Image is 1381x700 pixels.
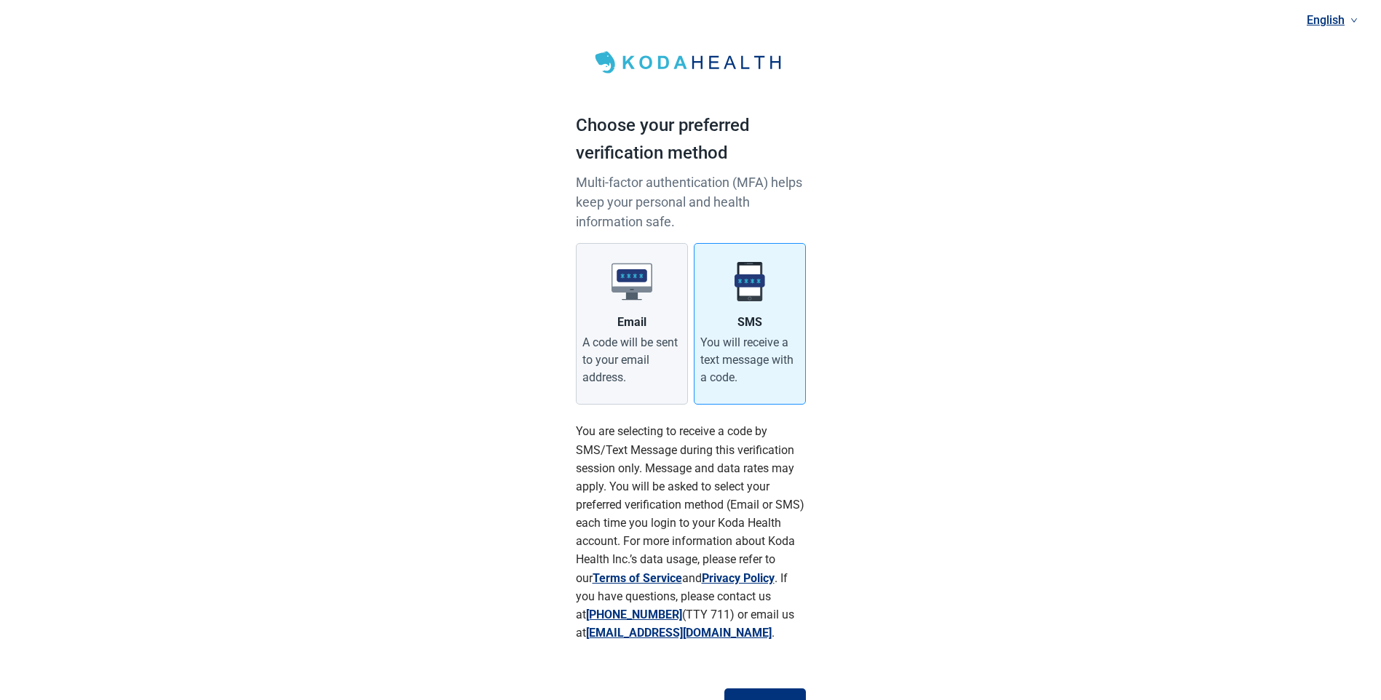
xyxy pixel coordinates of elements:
[576,112,806,172] h1: Choose your preferred verification method
[700,334,799,386] div: You will receive a text message with a code.
[617,314,646,331] div: Email
[737,314,762,331] div: SMS
[576,172,806,231] p: Multi-factor authentication (MFA) helps keep your personal and health information safe.
[576,422,806,642] p: You are selecting to receive a code by SMS/Text Message during this verification session only. Me...
[593,571,682,585] a: Terms of Service
[586,608,682,621] a: [PHONE_NUMBER]
[1301,8,1364,32] a: Current language: English
[702,571,775,585] a: Privacy Policy
[1350,17,1358,24] span: down
[587,47,794,79] img: Koda Health
[582,334,681,386] div: A code will be sent to your email address.
[586,626,772,640] a: [EMAIL_ADDRESS][DOMAIN_NAME]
